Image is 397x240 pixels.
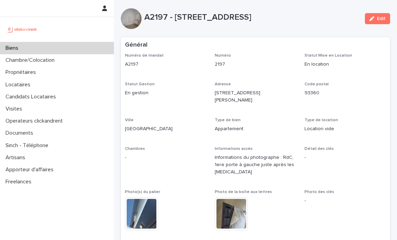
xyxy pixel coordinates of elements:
[215,190,272,194] span: Photo de la boîte aux lettres
[215,154,296,175] p: Informations du photographe : RdC, 1ere porte à gauche juste après les [MEDICAL_DATA]
[215,54,231,58] span: Numéro
[215,82,231,86] span: Adresse
[3,166,59,173] p: Apporteur d'affaires
[3,179,37,185] p: Freelances
[304,61,386,68] p: En location
[3,106,28,112] p: Visites
[3,57,60,64] p: Chambre/Colocation
[215,118,241,122] span: Type de bien
[215,125,296,133] p: Appartement
[304,125,386,133] p: Location vide
[125,190,160,194] span: Photo(s) du palier
[304,197,386,204] p: -
[3,130,39,136] p: Documents
[3,81,36,88] p: Locataires
[304,118,338,122] span: Type de location
[3,94,61,100] p: Candidats Locataires
[3,154,31,161] p: Artisans
[377,16,386,21] span: Edit
[3,69,41,76] p: Propriétaires
[365,13,390,24] button: Edit
[304,54,352,58] span: Statut Mise en Location
[125,118,134,122] span: Ville
[125,54,164,58] span: Numéro de mandat
[215,89,296,104] p: [STREET_ADDRESS][PERSON_NAME]
[3,45,24,51] p: Biens
[304,190,334,194] span: Photo des clés
[125,147,145,151] span: Chambres
[304,154,386,161] p: -
[125,61,206,68] p: A2197
[6,22,39,36] img: UCB0brd3T0yccxBKYDjQ
[304,147,334,151] span: Détail des clés
[304,89,386,97] p: 93360
[125,41,147,49] h2: Général
[125,125,206,133] p: [GEOGRAPHIC_DATA]
[3,142,54,149] p: Sinch - Téléphone
[144,12,359,22] p: A2197 - [STREET_ADDRESS]
[125,82,155,86] span: Statut Gestion
[3,118,68,124] p: Operateurs clickandrent
[215,61,296,68] p: 2197
[215,147,253,151] span: Informations accès
[125,154,206,161] p: -
[125,89,206,97] p: En gestion
[304,82,329,86] span: Code postal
